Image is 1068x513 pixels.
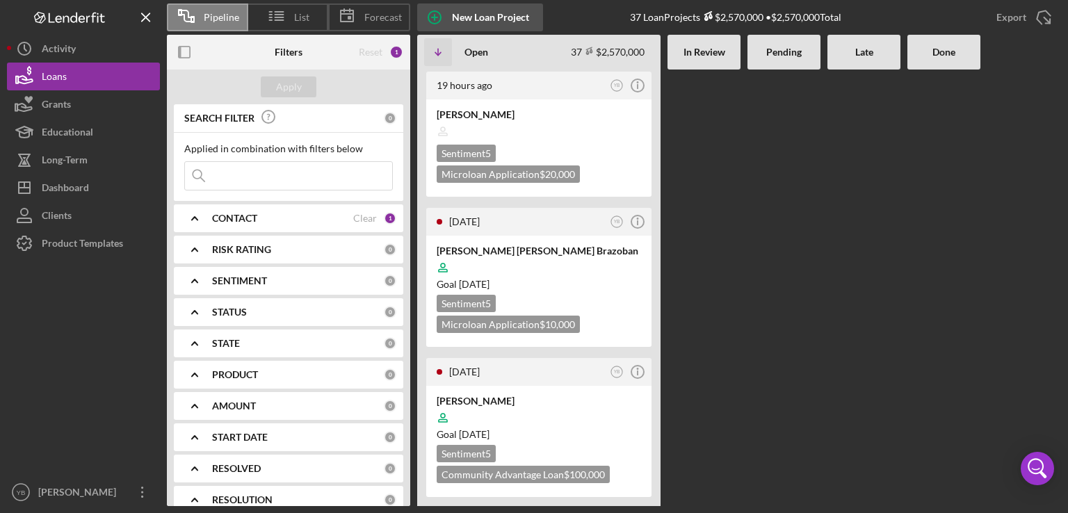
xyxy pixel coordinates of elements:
[424,356,654,499] a: [DATE]YB[PERSON_NAME]Goal [DATE]Sentiment5Community Advantage Loan$100,000
[996,3,1026,31] div: Export
[384,462,396,475] div: 0
[42,229,123,261] div: Product Templates
[982,3,1061,31] button: Export
[614,369,620,374] text: YB
[683,47,725,58] b: In Review
[7,174,160,202] button: Dashboard
[212,244,271,255] b: RISK RATING
[437,278,489,290] span: Goal
[932,47,955,58] b: Done
[384,275,396,287] div: 0
[384,368,396,381] div: 0
[437,165,580,183] div: Microloan Application $20,000
[212,275,267,286] b: SENTIMENT
[384,494,396,506] div: 0
[42,146,88,177] div: Long-Term
[42,35,76,66] div: Activity
[42,202,72,233] div: Clients
[608,363,626,382] button: YB
[204,12,239,23] span: Pipeline
[389,45,403,59] div: 1
[364,12,402,23] span: Forecast
[384,337,396,350] div: 0
[359,47,382,58] div: Reset
[700,11,763,23] div: $2,570,000
[614,83,620,88] text: YB
[212,432,268,443] b: START DATE
[608,76,626,95] button: YB
[7,478,160,506] button: YB[PERSON_NAME]
[7,63,160,90] button: Loans
[1021,452,1054,485] div: Open Intercom Messenger
[424,206,654,349] a: [DATE]YB[PERSON_NAME] [PERSON_NAME] BrazobanGoal [DATE]Sentiment5Microloan Application$10,000
[7,118,160,146] button: Educational
[449,215,480,227] time: 2025-08-26 20:36
[464,47,488,58] b: Open
[7,90,160,118] button: Grants
[7,35,160,63] button: Activity
[212,213,257,224] b: CONTACT
[437,244,641,258] div: [PERSON_NAME] [PERSON_NAME] Brazoban
[608,213,626,231] button: YB
[261,76,316,97] button: Apply
[437,445,496,462] div: Sentiment 5
[437,79,492,91] time: 2025-08-27 19:57
[17,489,26,496] text: YB
[437,466,610,483] div: Community Advantage Loan $100,000
[212,307,247,318] b: STATUS
[212,338,240,349] b: STATE
[353,213,377,224] div: Clear
[7,202,160,229] button: Clients
[294,12,309,23] span: List
[571,46,645,58] div: 37 $2,570,000
[42,118,93,149] div: Educational
[42,63,67,94] div: Loans
[459,428,489,440] time: 11/04/2025
[42,174,89,205] div: Dashboard
[855,47,873,58] b: Late
[212,494,273,505] b: RESOLUTION
[7,146,160,174] button: Long-Term
[437,295,496,312] div: Sentiment 5
[384,400,396,412] div: 0
[384,112,396,124] div: 0
[384,243,396,256] div: 0
[212,463,261,474] b: RESOLVED
[212,400,256,412] b: AMOUNT
[766,47,802,58] b: Pending
[184,113,254,124] b: SEARCH FILTER
[212,369,258,380] b: PRODUCT
[184,143,393,154] div: Applied in combination with filters below
[437,108,641,122] div: [PERSON_NAME]
[449,366,480,377] time: 2025-08-26 17:15
[459,278,489,290] time: 10/10/2025
[35,478,125,510] div: [PERSON_NAME]
[42,90,71,122] div: Grants
[437,428,489,440] span: Goal
[452,3,529,31] div: New Loan Project
[437,316,580,333] div: Microloan Application $10,000
[275,47,302,58] b: Filters
[437,145,496,162] div: Sentiment 5
[417,3,543,31] button: New Loan Project
[424,70,654,199] a: 19 hours agoYB[PERSON_NAME]Sentiment5Microloan Application$20,000
[437,394,641,408] div: [PERSON_NAME]
[384,306,396,318] div: 0
[384,431,396,443] div: 0
[630,11,841,23] div: 37 Loan Projects • $2,570,000 Total
[384,212,396,225] div: 1
[276,76,302,97] div: Apply
[7,229,160,257] button: Product Templates
[614,219,620,224] text: YB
